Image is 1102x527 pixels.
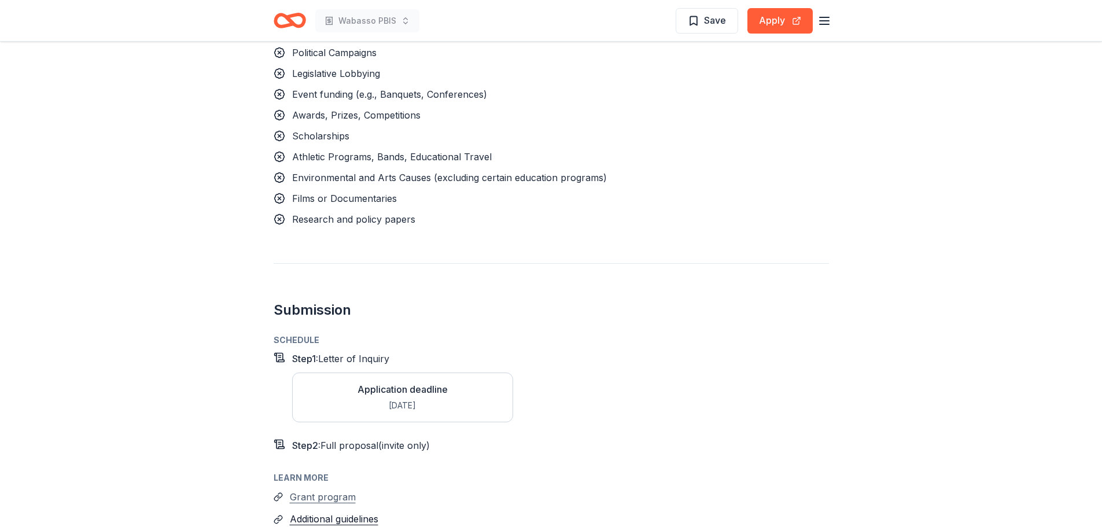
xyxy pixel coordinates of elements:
[274,7,306,34] a: Home
[290,511,378,526] button: Additional guidelines
[292,68,380,79] span: Legislative Lobbying
[704,13,726,28] span: Save
[290,489,356,504] button: Grant program
[318,353,389,364] span: Letter of Inquiry
[357,399,448,412] div: [DATE]
[292,47,377,58] span: Political Campaigns
[292,213,415,225] span: Research and policy papers
[292,193,397,204] span: Films or Documentaries
[320,440,430,451] span: Full proposal (invite only)
[292,151,492,163] span: Athletic Programs, Bands, Educational Travel
[676,8,738,34] button: Save
[747,8,813,34] button: Apply
[315,9,419,32] button: Wabasso PBIS
[274,471,829,485] div: Learn more
[357,382,448,396] div: Application deadline
[274,301,829,319] h2: Submission
[274,333,829,347] div: Schedule
[292,172,607,183] span: Environmental and Arts Causes (excluding certain education programs)
[338,14,396,28] span: Wabasso PBIS
[292,130,349,142] span: Scholarships
[292,353,318,364] span: Step 1 :
[292,440,320,451] span: Step 2 :
[292,89,487,100] span: Event funding (e.g., Banquets, Conferences)
[292,109,421,121] span: Awards, Prizes, Competitions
